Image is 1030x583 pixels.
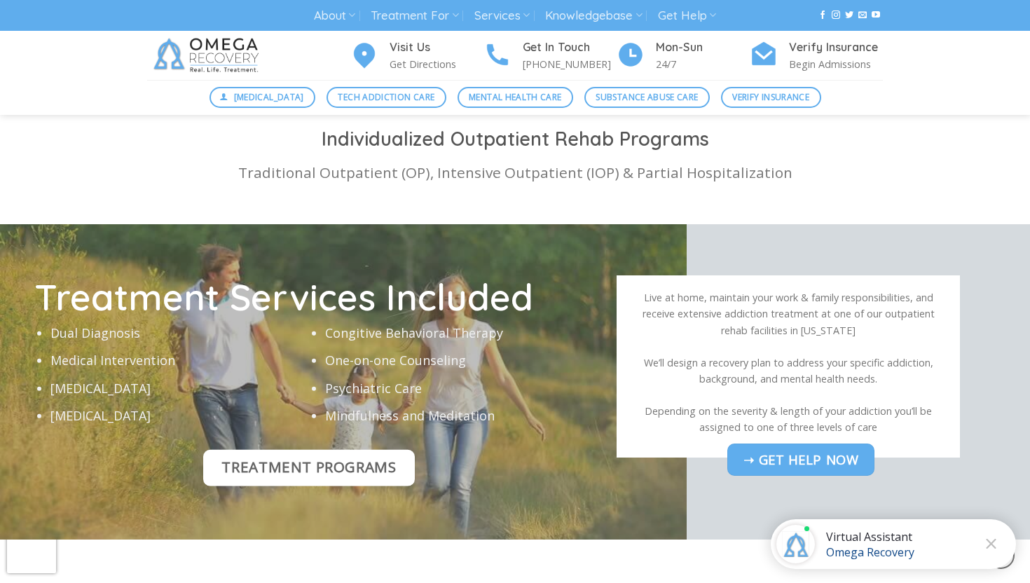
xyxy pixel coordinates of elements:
a: Follow on YouTube [872,11,880,20]
li: Congitive Behavioral Therapy [325,322,584,343]
a: Treatment Programs [203,450,416,486]
a: Follow on Facebook [818,11,827,20]
a: Services [474,3,530,29]
span: [MEDICAL_DATA] [234,90,304,104]
a: Substance Abuse Care [584,87,710,108]
a: Tech Addiction Care [327,87,446,108]
p: Get Directions [390,56,483,72]
iframe: reCAPTCHA [7,531,56,573]
a: Treatment For [371,3,458,29]
a: Mental Health Care [458,87,573,108]
a: About [314,3,355,29]
h4: Mon-Sun [656,39,750,57]
span: Mental Health Care [469,90,561,104]
li: Dual Diagnosis [50,322,309,343]
li: Psychiatric Care [325,378,584,398]
span: Substance Abuse Care [596,90,698,104]
li: Medical Intervention [50,350,309,371]
li: One-on-one Counseling [325,350,584,371]
a: Verify Insurance [721,87,821,108]
div: Live at home, maintain your work & family responsibilities, and receive extensive addiction treat... [631,289,946,338]
li: Mindfulness and Meditation [325,406,584,426]
div: We’ll design a recovery plan to address your specific addiction, background, and mental health ne... [631,355,946,387]
a: Knowledgebase [545,3,642,29]
h4: Visit Us [390,39,483,57]
img: Omega Recovery [147,31,270,80]
a: Send us an email [858,11,867,20]
h4: Verify Insurance [789,39,883,57]
a: Get Help [658,3,716,29]
a: Visit Us Get Directions [350,39,483,73]
a: ➝ Get help now [727,444,874,476]
h2: Treatment Services Included [34,279,584,315]
span: Verify Insurance [732,90,809,104]
span: Tech Addiction Care [338,90,434,104]
span: ➝ Get help now [743,449,858,469]
a: Get In Touch [PHONE_NUMBER] [483,39,617,73]
p: Begin Admissions [789,56,883,72]
p: Traditional Outpatient (OP), Intensive Outpatient (IOP) & Partial Hospitalization [147,161,883,184]
a: [MEDICAL_DATA] [210,87,316,108]
a: Follow on Twitter [845,11,853,20]
span: Treatment Programs [221,455,396,479]
h4: Get In Touch [523,39,617,57]
div: Depending on the severity & length of your addiction you’ll be assigned to one of three levels of... [631,403,946,435]
li: [MEDICAL_DATA] [50,406,309,426]
p: 24/7 [656,56,750,72]
p: [PHONE_NUMBER] [523,56,617,72]
h1: Individualized Outpatient Rehab Programs [147,127,883,151]
li: [MEDICAL_DATA] [50,378,309,398]
a: Follow on Instagram [832,11,840,20]
a: Verify Insurance Begin Admissions [750,39,883,73]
